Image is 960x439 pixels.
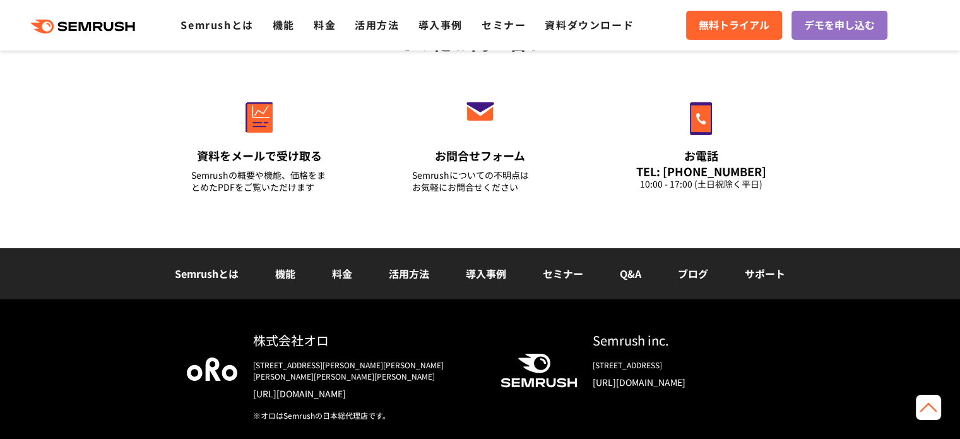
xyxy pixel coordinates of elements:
[699,17,769,33] span: 無料トライアル
[389,266,429,281] a: 活用方法
[791,11,887,40] a: デモを申し込む
[633,164,769,178] div: TEL: [PHONE_NUMBER]
[386,75,575,209] a: お問合せフォーム Semrushについての不明点はお気軽にお問合せください
[191,148,328,164] div: 資料をメールで受け取る
[332,266,352,281] a: 料金
[275,266,295,281] a: 機能
[593,376,774,388] a: [URL][DOMAIN_NAME]
[686,11,782,40] a: 無料トライアル
[545,17,634,32] a: 資料ダウンロード
[543,266,583,281] a: セミナー
[187,358,237,380] img: oro company
[355,17,399,32] a: 活用方法
[253,331,480,349] div: 株式会社オロ
[418,17,463,32] a: 導入事例
[593,359,774,371] div: [STREET_ADDRESS]
[412,169,548,193] div: Semrushについての不明点は お気軽にお問合せください
[745,266,785,281] a: サポート
[678,266,708,281] a: ブログ
[181,17,253,32] a: Semrushとは
[482,17,526,32] a: セミナー
[314,17,336,32] a: 料金
[620,266,641,281] a: Q&A
[466,266,506,281] a: 導入事例
[253,387,480,400] a: [URL][DOMAIN_NAME]
[412,148,548,164] div: お問合せフォーム
[633,178,769,190] div: 10:00 - 17:00 (土日祝除く平日)
[804,17,875,33] span: デモを申し込む
[253,410,480,421] div: ※オロはSemrushの日本総代理店です。
[633,148,769,164] div: お電話
[593,331,774,349] div: Semrush inc.
[253,359,480,382] div: [STREET_ADDRESS][PERSON_NAME][PERSON_NAME][PERSON_NAME][PERSON_NAME][PERSON_NAME]
[175,266,239,281] a: Semrushとは
[273,17,295,32] a: 機能
[165,75,354,209] a: 資料をメールで受け取る Semrushの概要や機能、価格をまとめたPDFをご覧いただけます
[191,169,328,193] div: Semrushの概要や機能、価格をまとめたPDFをご覧いただけます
